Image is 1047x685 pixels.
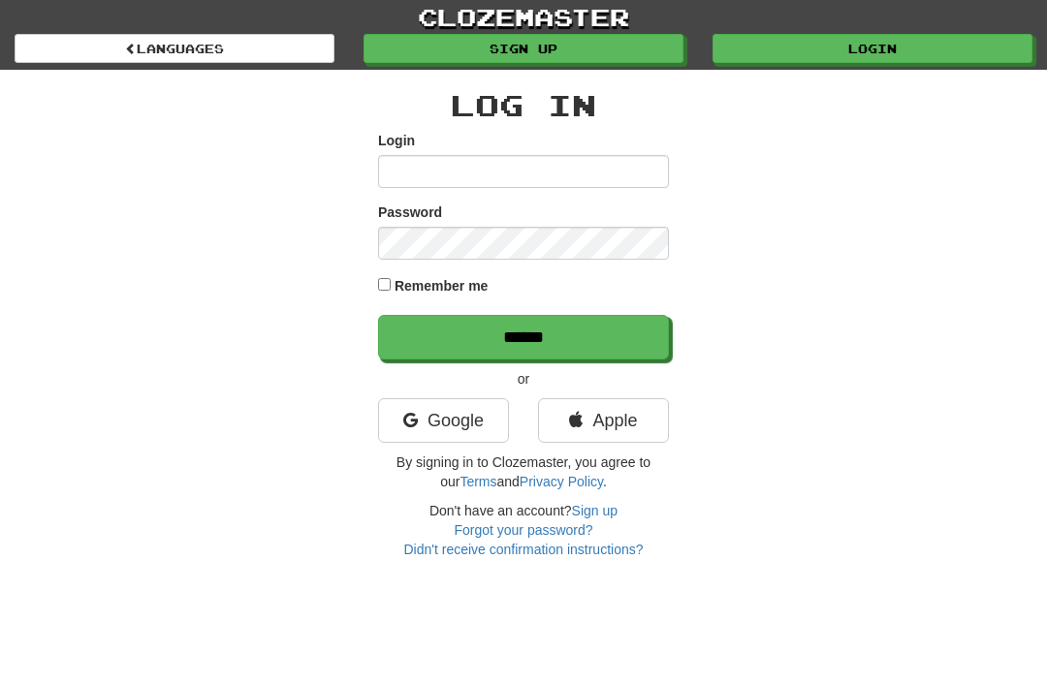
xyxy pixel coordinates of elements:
label: Remember me [395,276,489,296]
p: By signing in to Clozemaster, you agree to our and . [378,452,669,491]
a: Google [378,398,509,443]
div: Don't have an account? [378,501,669,559]
a: Apple [538,398,669,443]
a: Didn't receive confirmation instructions? [403,542,643,557]
a: Sign up [572,503,618,518]
a: Sign up [364,34,683,63]
h2: Log In [378,89,669,121]
a: Terms [460,474,496,489]
label: Login [378,131,415,150]
label: Password [378,202,442,222]
a: Privacy Policy [520,474,603,489]
a: Login [713,34,1032,63]
a: Languages [15,34,334,63]
p: or [378,369,669,389]
a: Forgot your password? [454,522,592,538]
